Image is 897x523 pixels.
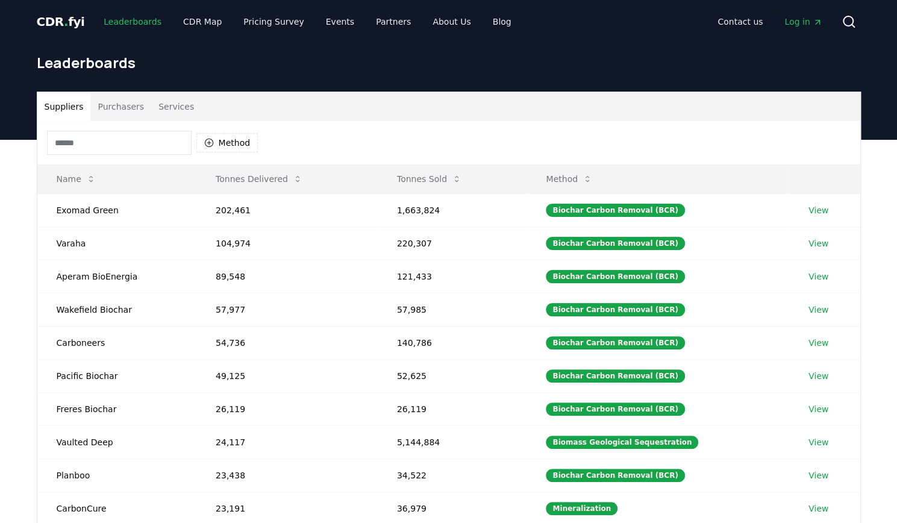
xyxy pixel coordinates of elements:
[196,459,378,492] td: 23,438
[546,502,617,515] div: Mineralization
[546,303,684,316] div: Biochar Carbon Removal (BCR)
[196,326,378,359] td: 54,736
[808,403,828,415] a: View
[378,227,527,260] td: 220,307
[37,13,85,30] a: CDR.fyi
[808,469,828,481] a: View
[37,227,196,260] td: Varaha
[37,193,196,227] td: Exomad Green
[196,133,258,152] button: Method
[37,392,196,425] td: Freres Biochar
[546,336,684,349] div: Biochar Carbon Removal (BCR)
[378,359,527,392] td: 52,625
[546,270,684,283] div: Biochar Carbon Removal (BCR)
[316,11,364,33] a: Events
[37,293,196,326] td: Wakefield Biochar
[37,53,861,72] h1: Leaderboards
[378,293,527,326] td: 57,985
[47,167,105,191] button: Name
[37,326,196,359] td: Carboneers
[37,359,196,392] td: Pacific Biochar
[378,326,527,359] td: 140,786
[775,11,831,33] a: Log in
[196,392,378,425] td: 26,119
[546,402,684,416] div: Biochar Carbon Removal (BCR)
[546,469,684,482] div: Biochar Carbon Removal (BCR)
[234,11,313,33] a: Pricing Survey
[784,16,822,28] span: Log in
[808,503,828,515] a: View
[546,436,698,449] div: Biomass Geological Sequestration
[423,11,480,33] a: About Us
[378,193,527,227] td: 1,663,824
[64,14,68,29] span: .
[366,11,420,33] a: Partners
[808,304,828,316] a: View
[378,392,527,425] td: 26,119
[196,293,378,326] td: 57,977
[708,11,772,33] a: Contact us
[387,167,471,191] button: Tonnes Sold
[90,92,151,121] button: Purchasers
[808,237,828,249] a: View
[808,436,828,448] a: View
[94,11,171,33] a: Leaderboards
[483,11,521,33] a: Blog
[378,425,527,459] td: 5,144,884
[536,167,602,191] button: Method
[37,425,196,459] td: Vaulted Deep
[808,204,828,216] a: View
[173,11,231,33] a: CDR Map
[708,11,831,33] nav: Main
[378,260,527,293] td: 121,433
[37,14,85,29] span: CDR fyi
[37,459,196,492] td: Planboo
[37,92,91,121] button: Suppliers
[151,92,201,121] button: Services
[37,260,196,293] td: Aperam BioEnergia
[206,167,312,191] button: Tonnes Delivered
[808,337,828,349] a: View
[196,425,378,459] td: 24,117
[546,237,684,250] div: Biochar Carbon Removal (BCR)
[378,459,527,492] td: 34,522
[196,193,378,227] td: 202,461
[196,260,378,293] td: 89,548
[196,227,378,260] td: 104,974
[808,271,828,283] a: View
[546,204,684,217] div: Biochar Carbon Removal (BCR)
[808,370,828,382] a: View
[196,359,378,392] td: 49,125
[546,369,684,383] div: Biochar Carbon Removal (BCR)
[94,11,520,33] nav: Main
